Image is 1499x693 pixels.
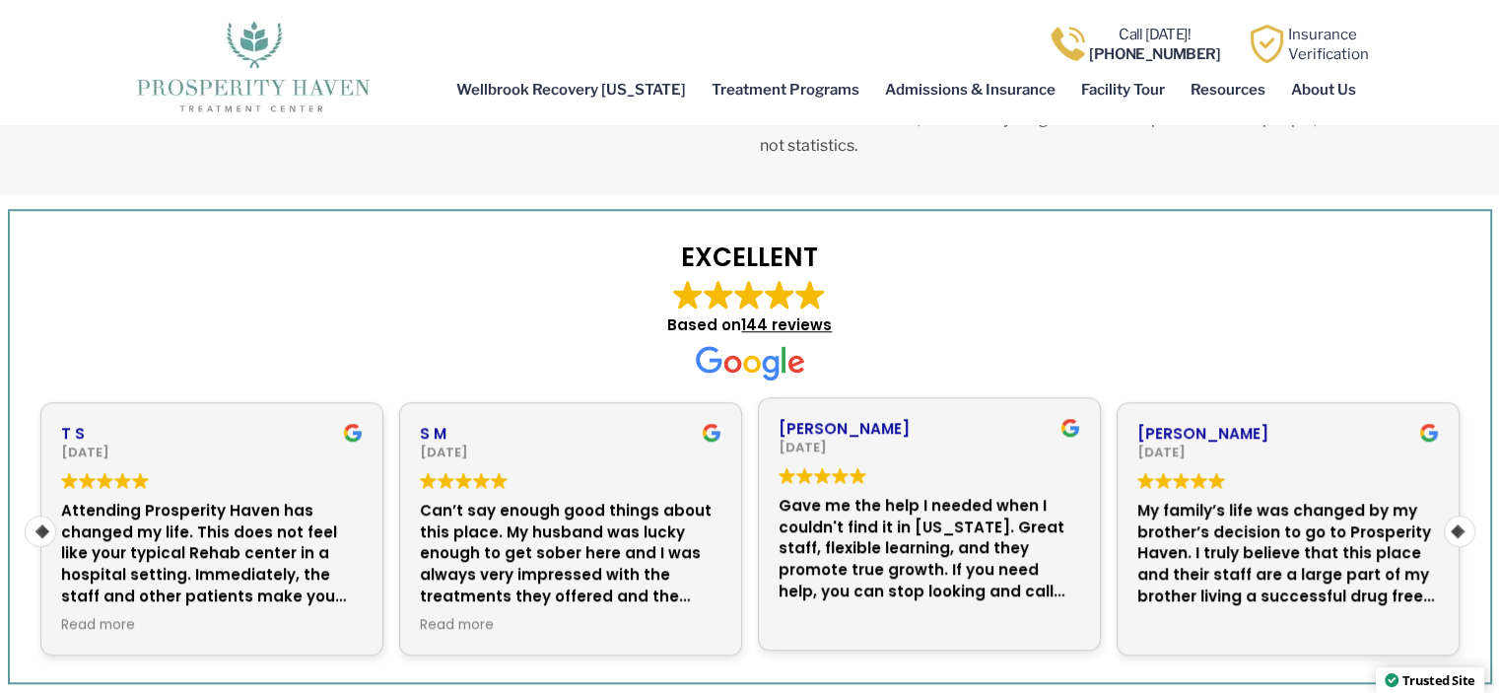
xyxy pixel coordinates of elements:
[114,472,131,489] img: Google
[443,67,699,112] a: Wellbrook Recovery [US_STATE]
[1288,26,1369,63] a: InsuranceVerification
[779,418,1080,439] div: [PERSON_NAME]
[765,280,794,310] img: Google
[779,495,1080,602] div: Gave me the help I needed when I couldn't find it in [US_STATE]. Great staff, flexible learning, ...
[420,472,437,489] img: Google
[795,280,825,310] img: Google
[779,439,1080,456] div: [DATE]
[699,67,872,112] a: Treatment Programs
[420,616,494,635] span: Read more
[343,423,363,443] img: Google
[61,423,363,444] div: T S
[79,472,96,489] img: Google
[872,67,1068,112] a: Admissions & Insurance
[1049,25,1087,63] img: Call one of Prosperity Haven's dedicated counselors today so we can help you overcome addiction
[420,444,721,461] div: [DATE]
[1137,472,1154,489] img: Google
[132,472,149,489] img: Google
[1137,500,1439,607] div: My family’s life was changed by my brother’s decision to go to Prosperity Haven. I truly believe ...
[1137,444,1439,461] div: [DATE]
[673,280,703,310] img: Google
[420,423,721,444] div: S M
[850,467,866,484] img: Google
[702,423,721,443] img: Google
[26,517,55,546] div: Previous review
[455,472,472,489] img: Google
[1278,67,1369,112] a: About Us
[1068,67,1178,112] a: Facility Tour
[61,444,363,461] div: [DATE]
[1155,472,1172,489] img: Google
[704,280,733,310] img: Google
[1191,472,1207,489] img: Google
[25,240,1475,275] strong: EXCELLENT
[1173,472,1190,489] img: Google
[796,467,813,484] img: Google
[438,472,454,489] img: Google
[1445,517,1474,546] div: Next review
[832,467,849,484] img: Google
[734,280,764,310] img: Google
[1089,45,1220,63] b: [PHONE_NUMBER]
[61,500,363,607] div: Attending Prosperity Haven has changed my life. This does not feel like your typical Rehab center...
[130,16,375,114] img: The logo for Prosperity Haven Addiction Recovery Center.
[1137,423,1439,444] div: [PERSON_NAME]
[1060,418,1080,438] img: Google
[814,467,831,484] img: Google
[779,467,795,484] img: Google
[1178,67,1278,112] a: Resources
[61,472,78,489] img: Google
[97,472,113,489] img: Google
[1089,26,1220,63] a: Call [DATE]![PHONE_NUMBER]
[491,472,508,489] img: Google
[1208,472,1225,489] img: Google
[667,314,832,335] span: Based on
[61,616,135,635] span: Read more
[1248,25,1286,63] img: Learn how Prosperity Haven, a verified substance abuse center can help you overcome your addiction
[741,314,832,335] a: 144 reviews
[1419,423,1439,443] img: Google
[420,500,721,607] div: Can’t say enough good things about this place. My husband was lucky enough to get sober here and ...
[696,346,804,381] img: Google
[473,472,490,489] img: Google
